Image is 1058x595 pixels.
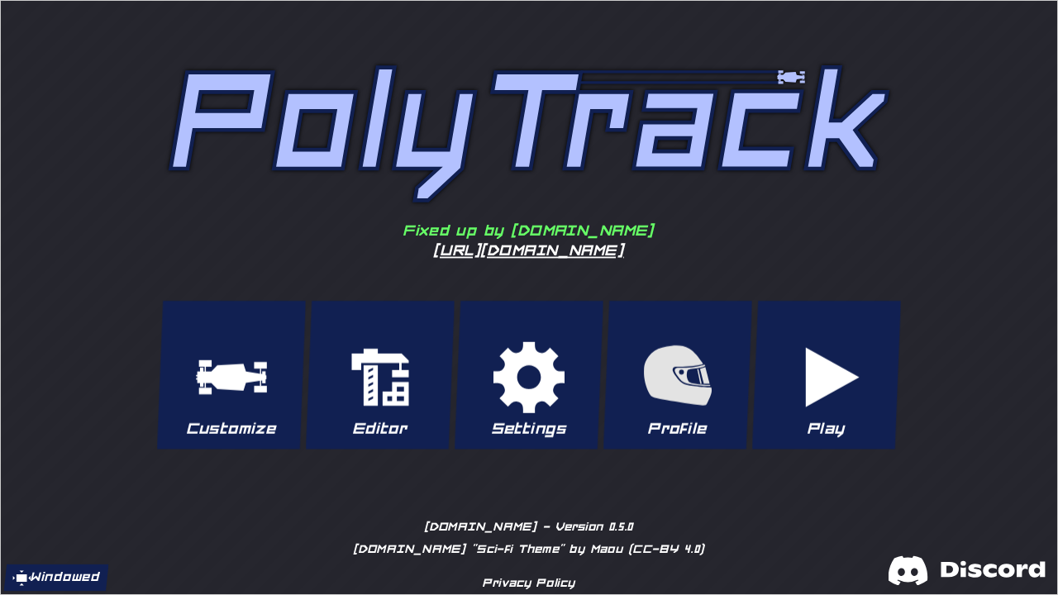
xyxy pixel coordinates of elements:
button: Editor [305,300,454,449]
p: Profile [603,417,751,437]
a: Privacy Policy [479,571,579,593]
a: [DOMAIN_NAME] - Version 0.5.0 [420,515,636,537]
img: discord.svg [888,555,1045,584]
button: Play [751,300,900,449]
button: Settings [454,300,603,449]
p: Editor [305,417,454,437]
button: Customize [156,300,305,449]
button: Windowed [3,564,108,591]
button: Profile [603,300,751,449]
p: Settings [454,417,603,437]
img: windowed.svg [12,568,30,586]
p: Play [751,417,900,437]
p: Customize [156,417,305,437]
a: [DOMAIN_NAME] "Sci-fi Theme" by Maou (CC-BY 4.0) [349,537,708,559]
a: [URL][DOMAIN_NAME] [433,240,623,259]
div: Fixed up by [DOMAIN_NAME] [403,220,653,259]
